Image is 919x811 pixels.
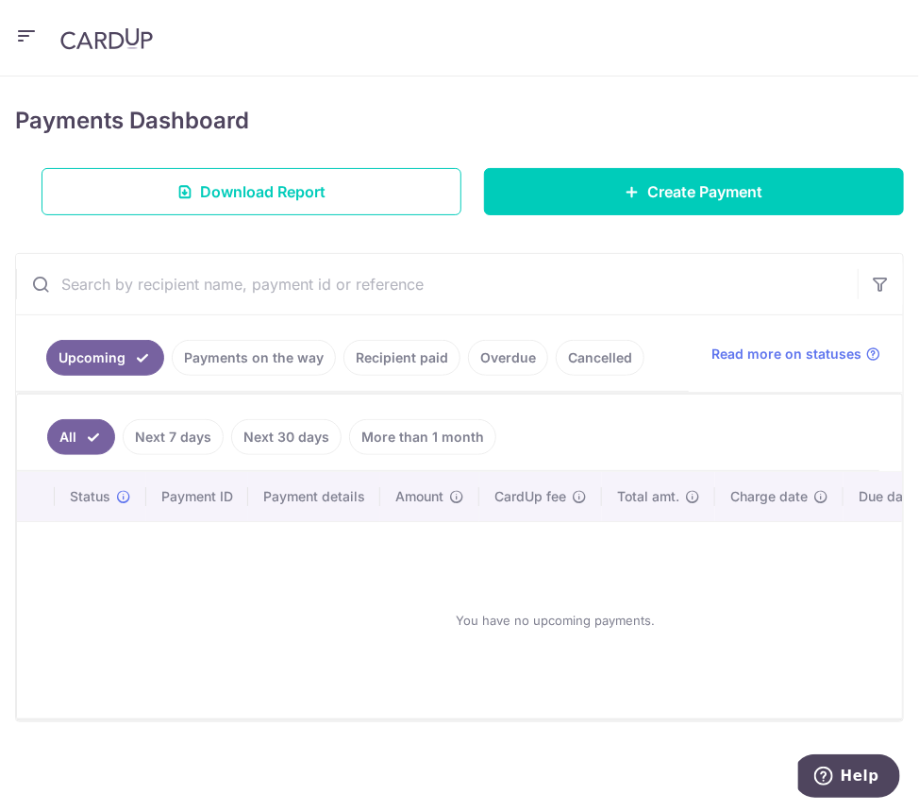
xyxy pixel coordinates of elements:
[617,487,679,506] span: Total amt.
[46,340,164,376] a: Upcoming
[123,419,224,455] a: Next 7 days
[16,254,858,314] input: Search by recipient name, payment id or reference
[349,419,496,455] a: More than 1 month
[42,168,461,215] a: Download Report
[248,472,380,521] th: Payment details
[468,340,548,376] a: Overdue
[711,345,861,363] span: Read more on statuses
[395,487,443,506] span: Amount
[70,487,110,506] span: Status
[484,168,904,215] a: Create Payment
[859,487,915,506] span: Due date
[47,419,115,455] a: All
[730,487,808,506] span: Charge date
[172,340,336,376] a: Payments on the way
[711,345,880,363] a: Read more on statuses
[648,180,763,203] span: Create Payment
[556,340,644,376] a: Cancelled
[343,340,460,376] a: Recipient paid
[200,180,326,203] span: Download Report
[15,104,249,138] h4: Payments Dashboard
[798,754,900,802] iframe: Opens a widget where you can find more information
[60,27,153,50] img: CardUp
[146,472,248,521] th: Payment ID
[494,487,566,506] span: CardUp fee
[231,419,342,455] a: Next 30 days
